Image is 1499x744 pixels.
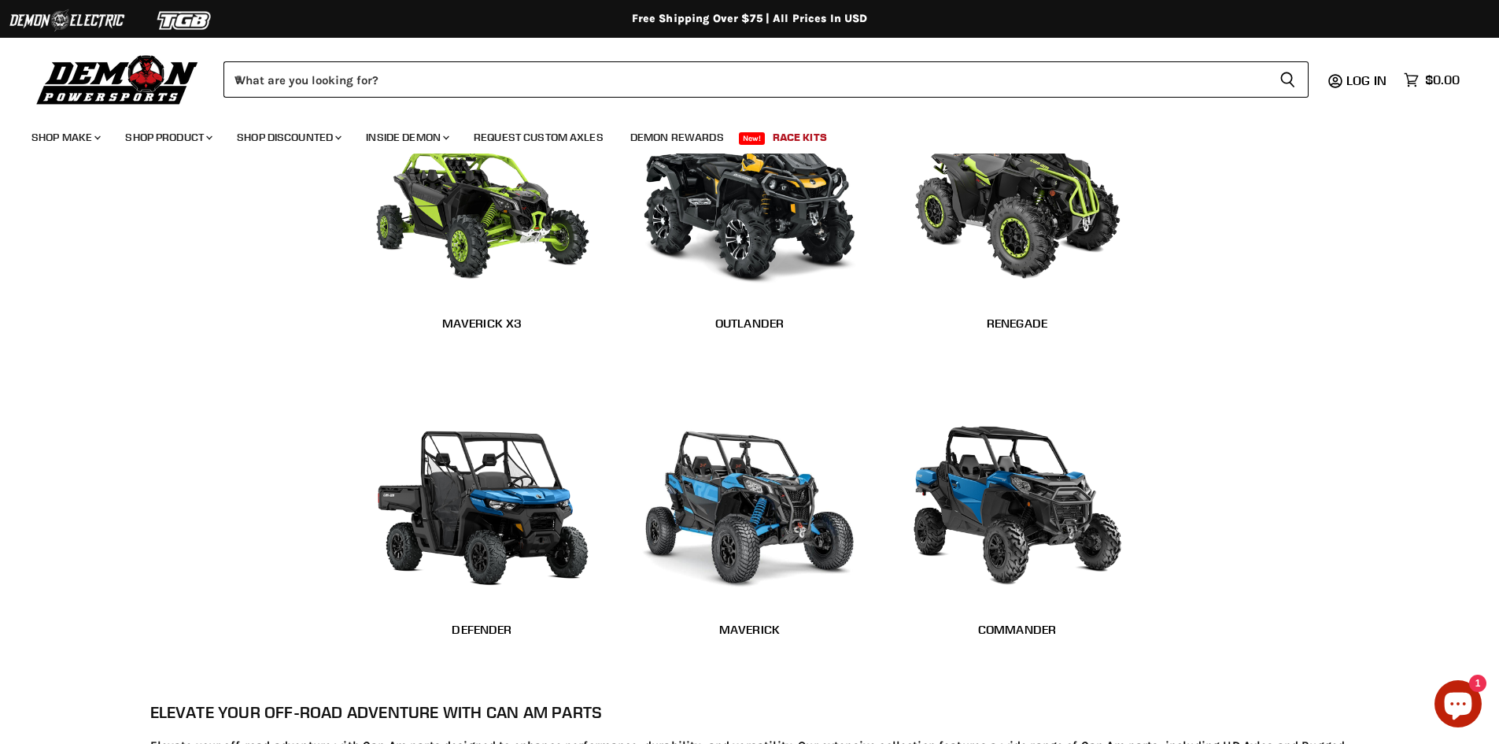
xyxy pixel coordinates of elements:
[899,305,1135,342] a: Renegade
[1430,680,1486,731] inbox-online-store-chat: Shopify online store chat
[120,12,1379,26] div: Free Shipping Over $75 | All Prices In USD
[899,621,1135,638] h2: Commander
[899,97,1135,294] img: Renegade
[632,611,868,647] a: Maverick
[1339,73,1396,87] a: Log in
[8,6,126,35] img: Demon Electric Logo 2
[1396,68,1468,91] a: $0.00
[632,305,868,342] a: Outlander
[1346,72,1386,88] span: Log in
[113,121,222,154] a: Shop Product
[899,402,1135,599] img: Commander
[364,97,600,294] img: Maverick X3
[618,121,736,154] a: Demon Rewards
[632,315,868,331] h2: Outlander
[632,97,868,294] img: Outlander
[364,402,600,599] img: Defender
[20,115,1456,154] ul: Main menu
[899,611,1135,647] a: Commander
[632,402,868,599] img: Maverick
[899,315,1135,331] h2: Renegade
[354,121,459,154] a: Inside Demon
[632,621,868,638] h2: Maverick
[364,305,600,342] a: Maverick X3
[223,61,1309,98] form: Product
[31,51,204,107] img: Demon Powersports
[462,121,615,154] a: Request Custom Axles
[150,701,1349,724] h2: Elevate Your Off-Road Adventure with Can Am Parts
[225,121,351,154] a: Shop Discounted
[364,611,600,647] a: Defender
[739,132,766,145] span: New!
[1267,61,1309,98] button: Search
[364,621,600,638] h2: Defender
[126,6,244,35] img: TGB Logo 2
[1425,72,1460,87] span: $0.00
[364,315,600,331] h2: Maverick X3
[223,61,1267,98] input: When autocomplete results are available use up and down arrows to review and enter to select
[20,121,110,154] a: Shop Make
[761,121,839,154] a: Race Kits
